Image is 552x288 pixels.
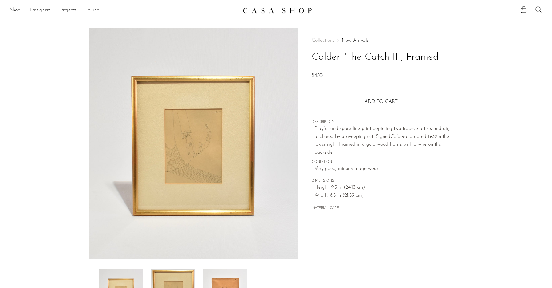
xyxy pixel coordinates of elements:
[89,28,298,259] img: Calder "The Catch II", Framed
[10,5,238,16] nav: Desktop navigation
[312,178,450,184] span: DIMENSIONS
[312,120,450,125] span: DESCRIPTION
[429,134,437,139] em: 932
[315,165,450,173] span: Very good; minor vintage wear.
[390,134,404,139] em: Calder
[60,6,76,14] a: Projects
[312,38,450,43] nav: Breadcrumbs
[10,5,238,16] ul: NEW HEADER MENU
[312,38,334,43] span: Collections
[312,160,450,165] span: CONDITION
[342,38,369,43] a: New Arrivals
[315,125,450,156] p: Playful and spare line print depicting two trapeze artists mid-air, anchored by a sweeping net. S...
[312,49,450,65] h1: Calder "The Catch II", Framed
[312,94,450,110] button: Add to cart
[315,192,450,200] span: Width: 8.5 in (21.59 cm)
[10,6,20,14] a: Shop
[312,73,323,78] span: $450
[30,6,51,14] a: Designers
[86,6,101,14] a: Journal
[364,99,398,104] span: Add to cart
[315,184,450,192] span: Height: 9.5 in (24.13 cm)
[312,206,339,211] button: MATERIAL CARE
